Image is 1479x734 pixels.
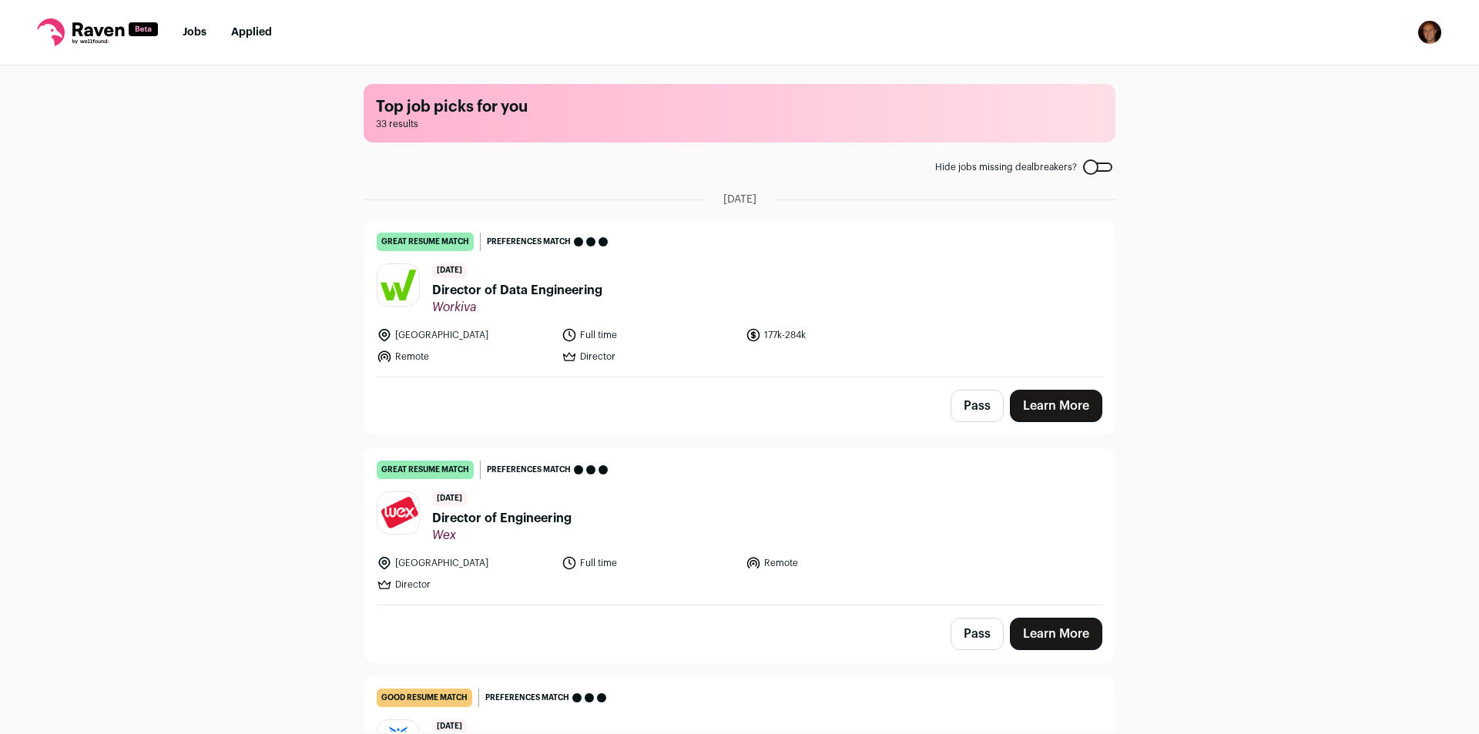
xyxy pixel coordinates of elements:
[364,220,1115,377] a: great resume match Preferences match [DATE] Director of Data Engineering Workiva [GEOGRAPHIC_DATA...
[562,555,737,571] li: Full time
[935,161,1077,173] span: Hide jobs missing dealbreakers?
[746,327,921,343] li: 177k-284k
[1010,390,1102,422] a: Learn More
[377,349,552,364] li: Remote
[951,618,1004,650] button: Pass
[1417,20,1442,45] img: 5784266-medium_jpg
[562,327,737,343] li: Full time
[377,577,552,592] li: Director
[487,234,571,250] span: Preferences match
[485,690,569,706] span: Preferences match
[377,233,474,251] div: great resume match
[231,27,272,38] a: Applied
[487,462,571,478] span: Preferences match
[1010,618,1102,650] a: Learn More
[183,27,206,38] a: Jobs
[432,263,467,278] span: [DATE]
[432,719,467,734] span: [DATE]
[376,96,1103,118] h1: Top job picks for you
[377,461,474,479] div: great resume match
[1417,20,1442,45] button: Open dropdown
[562,349,737,364] li: Director
[377,555,552,571] li: [GEOGRAPHIC_DATA]
[377,495,419,530] img: 6ab67cd2cf17fd0d0cc382377698315955706a931088c98580e57bcffc808660.jpg
[951,390,1004,422] button: Pass
[432,281,602,300] span: Director of Data Engineering
[432,491,467,506] span: [DATE]
[364,448,1115,605] a: great resume match Preferences match [DATE] Director of Engineering Wex [GEOGRAPHIC_DATA] Full ti...
[746,555,921,571] li: Remote
[723,192,756,207] span: [DATE]
[432,509,572,528] span: Director of Engineering
[377,689,472,707] div: good resume match
[432,300,602,315] span: Workiva
[432,528,572,543] span: Wex
[377,327,552,343] li: [GEOGRAPHIC_DATA]
[376,118,1103,130] span: 33 results
[377,264,419,306] img: 854df30041eb50b4f0adf5ee486aafa5556b02e31e3b83973d8217994bf73853.png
